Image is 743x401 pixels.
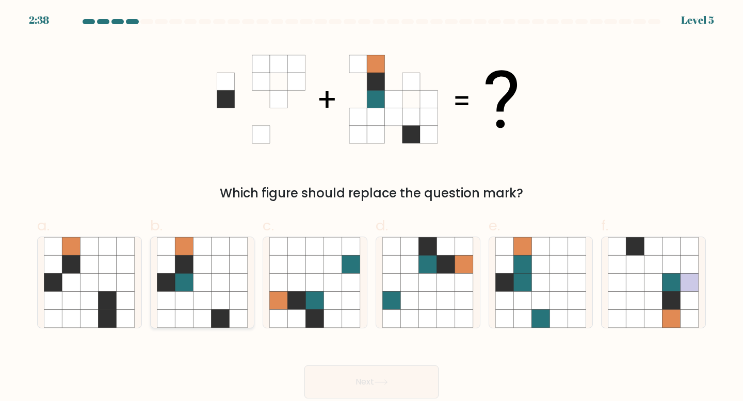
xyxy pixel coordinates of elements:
span: b. [150,215,163,236]
span: f. [601,215,608,236]
span: d. [376,215,388,236]
span: c. [263,215,274,236]
span: e. [489,215,500,236]
div: Level 5 [681,12,714,28]
button: Next [304,365,439,398]
div: Which figure should replace the question mark? [43,184,700,203]
span: a. [37,215,50,236]
div: 2:38 [29,12,49,28]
